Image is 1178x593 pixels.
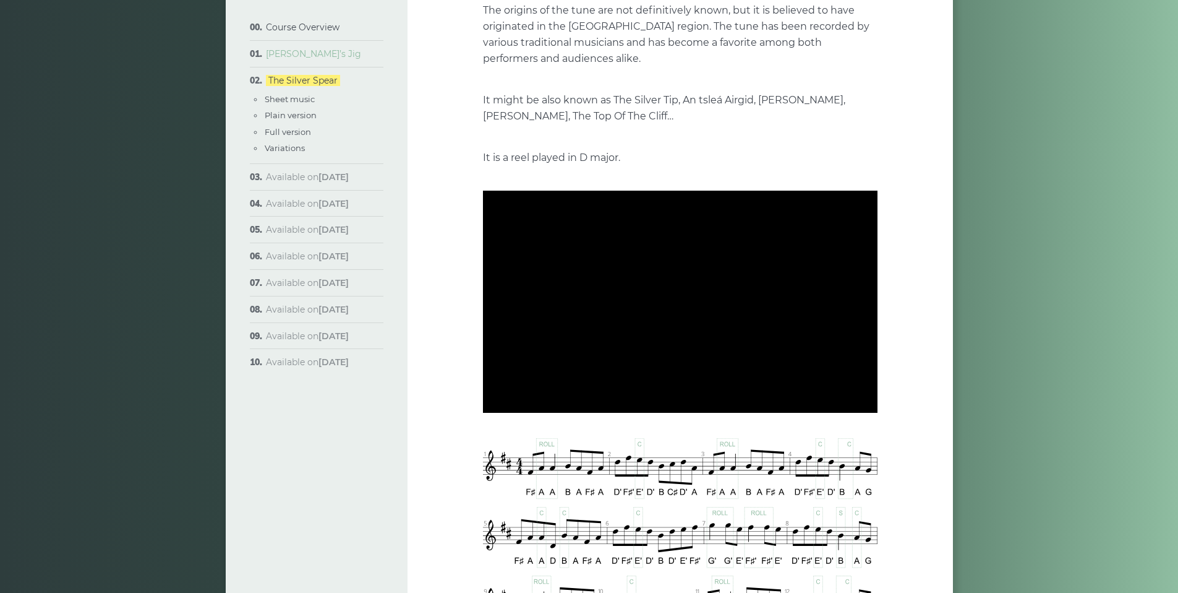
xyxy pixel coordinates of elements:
span: Available on [266,224,349,235]
a: [PERSON_NAME]’s Jig [266,48,361,59]
strong: [DATE] [318,357,349,368]
span: Available on [266,331,349,342]
strong: [DATE] [318,224,349,235]
a: Sheet music [265,94,315,104]
strong: [DATE] [318,304,349,315]
span: Available on [266,357,349,368]
span: Available on [266,277,349,288]
strong: [DATE] [318,277,349,288]
a: The Silver Spear [266,75,340,86]
strong: [DATE] [318,171,349,183]
p: It might be also known as The Silver Tip, An tsleá Airgid, [PERSON_NAME], [PERSON_NAME], The Top ... [483,92,877,124]
strong: [DATE] [318,198,349,209]
span: Available on [266,198,349,209]
span: Available on [266,304,349,315]
a: Course Overview [266,22,339,33]
a: Plain version [265,110,317,120]
strong: [DATE] [318,251,349,262]
a: Variations [265,143,305,153]
span: Available on [266,251,349,262]
a: Full version [265,127,311,137]
strong: [DATE] [318,331,349,342]
p: It is a reel played in D major. [483,150,877,166]
span: Available on [266,171,349,183]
